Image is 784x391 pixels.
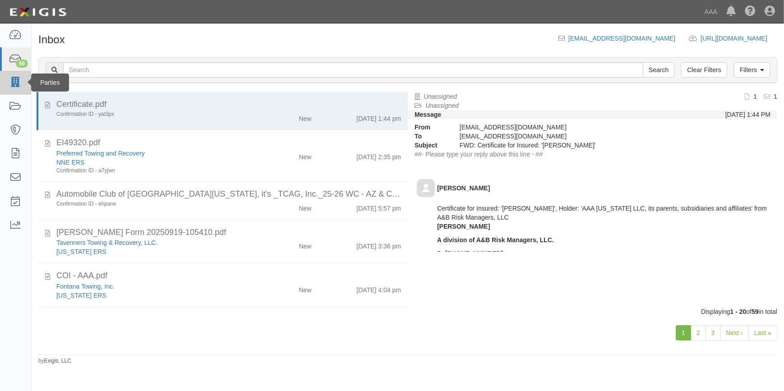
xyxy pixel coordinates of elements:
[437,250,503,257] strong: P: [PHONE_NUMBER]
[748,325,777,340] a: Last »
[56,99,401,110] div: Certificate.pdf
[38,34,65,46] h1: Inbox
[437,236,554,244] strong: A division of A&B Risk Managers, LLC.
[774,93,777,100] b: 1
[56,137,401,149] div: EI49320.pdf
[56,270,401,282] div: COI - AAA.pdf
[725,110,770,119] div: [DATE] 1:44 PM
[408,123,453,132] strong: From
[356,110,401,123] div: [DATE] 1:44 pm
[424,93,457,100] a: Unassigned
[676,325,691,340] a: 1
[44,358,71,364] a: Exigis, LLC
[56,200,252,208] div: Confirmation ID - ehparw
[56,167,252,175] div: Confirmation ID - a7yjwn
[643,62,674,78] input: Search
[356,282,401,294] div: [DATE] 4:04 pm
[16,60,28,68] div: 59
[56,110,252,118] div: Confirmation ID - yat3px
[56,150,145,157] a: Preferred Towing and Recovery
[437,184,490,192] b: [PERSON_NAME]
[453,123,678,132] div: [EMAIL_ADDRESS][DOMAIN_NAME]
[299,200,311,213] div: New
[701,35,777,42] a: [URL][DOMAIN_NAME]
[706,325,721,340] a: 3
[63,62,643,78] input: Search
[408,141,453,150] strong: Subject
[417,179,435,197] img: default-avatar-80.png
[453,141,678,150] div: FWD: Certificate for Insured: 'Shaun Rollins'
[299,238,311,251] div: New
[56,227,401,239] div: ACORD Form 20250919-105410.pdf
[734,62,770,78] a: Filters
[356,200,401,213] div: [DATE] 5:57 pm
[56,248,106,255] a: [US_STATE] ERS
[38,357,71,365] small: by
[56,149,252,158] div: Preferred Towing and Recovery
[681,62,727,78] a: Clear Filters
[299,110,311,123] div: New
[299,149,311,161] div: New
[691,325,706,340] a: 2
[408,132,453,141] strong: To
[415,151,543,158] span: ##- Please type your reply above this line - ##
[56,291,252,300] div: California ERS
[299,282,311,294] div: New
[730,308,747,315] b: 1 - 20
[437,223,490,230] strong: [PERSON_NAME]
[356,238,401,251] div: [DATE] 3:36 pm
[56,282,252,291] div: Fontana Towing, Inc.
[437,204,770,285] div: Certificate for Insured: '[PERSON_NAME]', Holder: 'AAA [US_STATE] LLC, its parents, subsidiaries ...
[56,283,115,290] a: Fontana Towing, Inc.
[415,111,441,118] strong: Message
[56,247,252,256] div: New Mexico ERS
[425,102,459,109] a: Unassigned
[700,3,722,21] a: AAA
[745,6,756,17] i: Help Center - Complianz
[56,239,157,246] a: Tavenners Towing & Recovery, LLC.
[56,189,401,200] div: Automobile Club of Southern California, it's _TCAG, Inc._25-26 WC - AZ & CA Blkt_9-18-2025_121849...
[56,292,106,299] a: [US_STATE] ERS
[56,159,84,166] a: NNE ERS
[356,149,401,161] div: [DATE] 2:35 pm
[753,93,757,100] b: 1
[32,307,784,316] div: Displaying of in total
[568,35,675,42] a: [EMAIL_ADDRESS][DOMAIN_NAME]
[752,308,759,315] b: 59
[56,238,252,247] div: Tavenners Towing & Recovery, LLC.
[720,325,749,340] a: Next ›
[7,4,69,20] img: logo-5460c22ac91f19d4615b14bd174203de0afe785f0fc80cf4dbbc73dc1793850b.png
[453,132,678,141] div: inbox@ace.complianz.com
[31,74,69,92] div: Parties
[56,158,252,167] div: NNE ERS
